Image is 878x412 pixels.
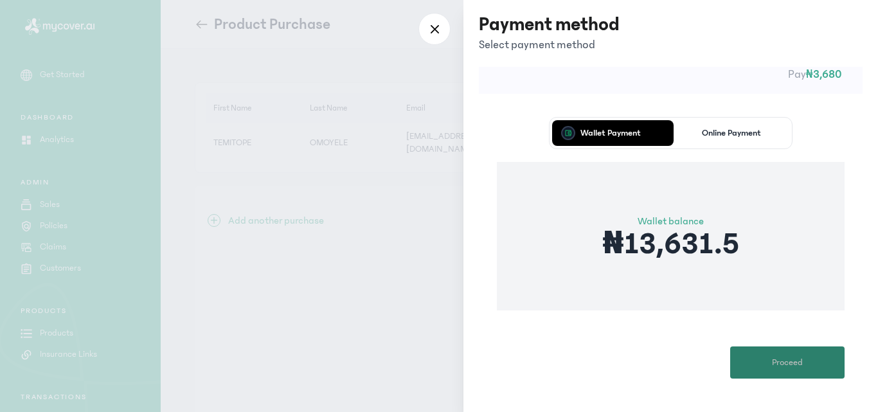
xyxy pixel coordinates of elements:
button: Proceed [730,346,845,379]
p: Wallet Payment [580,129,641,138]
p: Pay [499,66,842,84]
p: Online Payment [702,129,761,138]
span: Proceed [772,356,803,370]
span: ₦3,680 [806,68,842,81]
p: ₦13,631.5 [602,229,739,260]
button: Online Payment [674,120,790,146]
p: Select payment method [479,36,620,54]
p: Wallet balance [602,213,739,229]
h3: Payment method [479,13,620,36]
button: Wallet Payment [552,120,668,146]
